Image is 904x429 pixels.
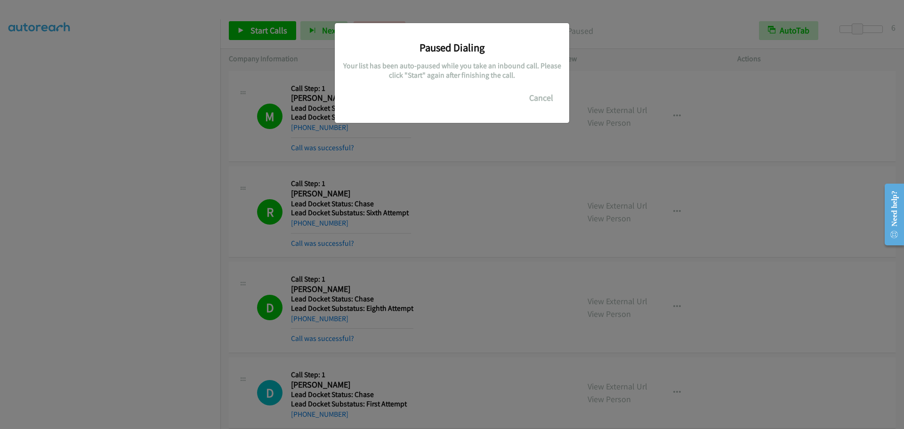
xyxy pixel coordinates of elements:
[342,61,562,80] h5: Your list has been auto-paused while you take an inbound call. Please click "Start" again after f...
[877,177,904,252] iframe: Resource Center
[520,89,562,107] button: Cancel
[342,41,562,54] h3: Paused Dialing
